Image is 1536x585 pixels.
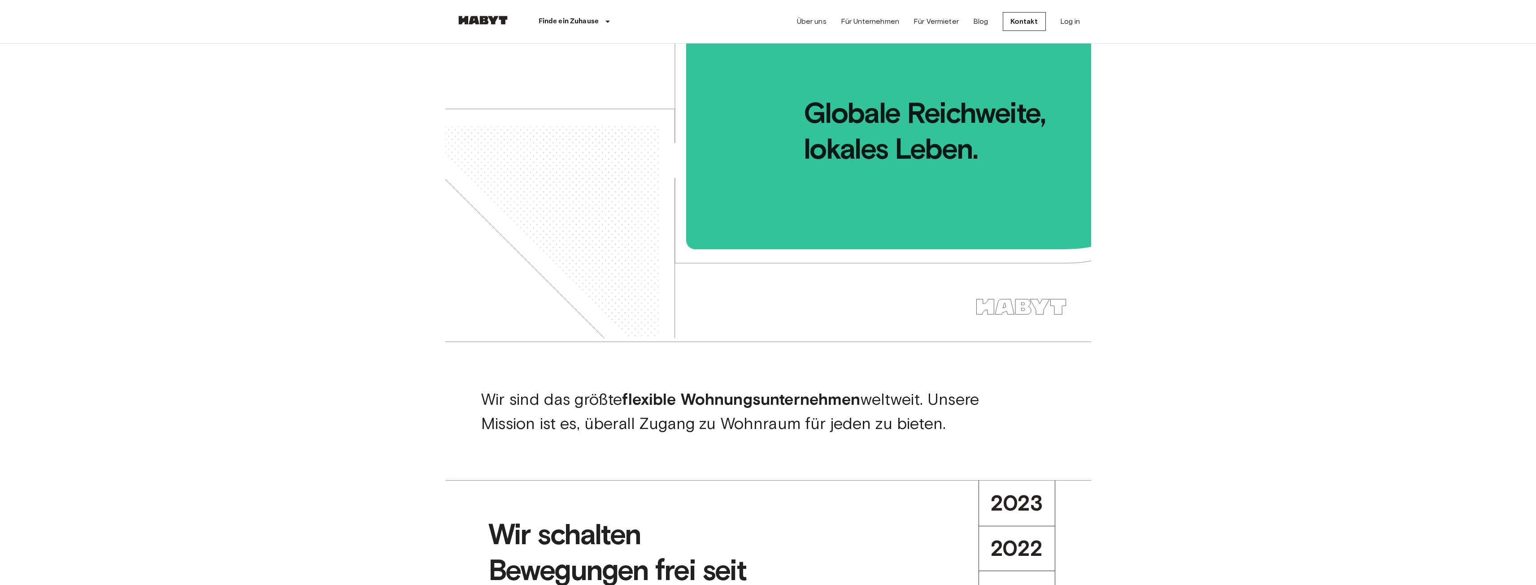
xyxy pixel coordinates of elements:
[979,481,1055,526] button: 2023
[979,526,1055,571] button: 2022
[445,43,1091,338] img: we-make-moves-not-waiting-lists
[1003,12,1046,31] a: Kontakt
[973,16,988,27] a: Blog
[797,16,827,27] a: Über uns
[1060,16,1080,27] a: Log in
[841,16,899,27] a: Für Unternehmen
[991,490,1043,516] span: 2023
[622,389,860,409] b: flexible Wohnungsunternehmen
[914,16,959,27] a: Für Vermieter
[456,16,510,25] img: Habyt
[481,389,979,433] span: Wir sind das größte weltweit. Unsere Mission ist es, überall Zugang zu Wohnraum für jeden zu bieten.
[688,43,1091,167] span: Globale Reichweite, lokales Leben.
[991,535,1043,562] span: 2022
[539,16,599,27] p: Finde ein Zuhause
